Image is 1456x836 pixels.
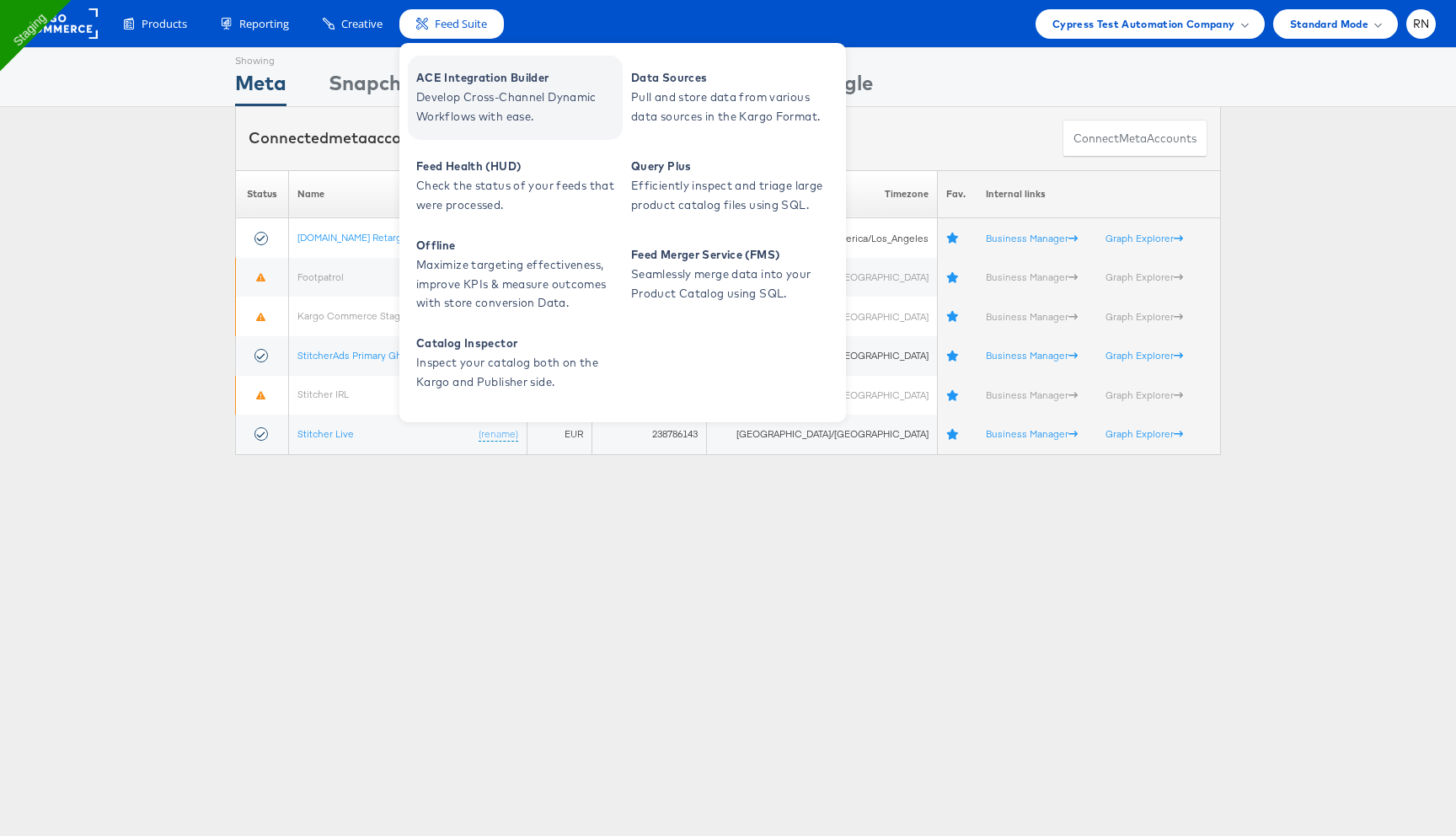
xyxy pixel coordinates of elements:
a: Feed Merger Service (FMS) Seamlessly merge data into your Product Catalog using SQL. [623,233,838,317]
span: Creative [341,16,383,32]
span: Data Sources [631,68,833,88]
span: Feed Health (HUD) [416,157,618,176]
span: Feed Merger Service (FMS) [631,245,833,265]
a: Graph Explorer [1105,271,1183,283]
span: Pull and store data from various data sources in the Kargo Format. [631,88,833,126]
span: Query Plus [631,157,833,176]
a: Business Manager [986,349,1078,362]
a: Footpatrol [297,271,344,283]
span: meta [1119,131,1147,147]
a: ACE Integration Builder Develop Cross-Channel Dynamic Workflows with ease. [408,56,623,140]
span: Seamlessly merge data into your Product Catalog using SQL. [631,265,833,303]
span: Check the status of your feeds that were processed. [416,176,618,215]
a: Business Manager [986,310,1078,323]
span: ACE Integration Builder [416,68,618,88]
td: [GEOGRAPHIC_DATA]/[GEOGRAPHIC_DATA] [706,415,937,454]
span: Feed Suite [435,16,487,32]
a: Business Manager [986,271,1078,283]
a: Query Plus Efficiently inspect and triage large product catalog files using SQL. [623,144,838,228]
a: Graph Explorer [1105,310,1183,323]
a: Business Manager [986,389,1078,401]
span: Efficiently inspect and triage large product catalog files using SQL. [631,176,833,215]
a: Business Manager [986,427,1078,440]
a: Feed Health (HUD) Check the status of your feeds that were processed. [408,144,623,228]
span: meta [329,128,367,147]
a: [DOMAIN_NAME] Retargeting [297,231,426,244]
a: Graph Explorer [1105,389,1183,401]
td: EUR [527,415,591,454]
a: Stitcher IRL [297,388,349,400]
a: Offline Maximize targeting effectiveness, improve KPIs & measure outcomes with store conversion D... [408,233,623,317]
a: Graph Explorer [1105,427,1183,440]
a: Catalog Inspector Inspect your catalog both on the Kargo and Publisher side. [408,321,623,405]
span: RN [1413,19,1430,29]
div: Showing [235,48,286,68]
button: ConnectmetaAccounts [1063,120,1207,158]
a: Business Manager [986,232,1078,244]
a: (rename) [479,427,518,442]
div: Connected accounts [249,127,434,149]
span: Maximize targeting effectiveness, improve KPIs & measure outcomes with store conversion Data. [416,255,618,313]
span: Catalog Inspector [416,334,618,353]
div: Meta [235,68,286,106]
span: Standard Mode [1290,15,1368,33]
span: Offline [416,236,618,255]
th: Status [236,170,289,218]
div: Snapchat [329,68,423,106]
th: Name [288,170,527,218]
a: Graph Explorer [1105,232,1183,244]
a: Graph Explorer [1105,349,1183,362]
a: Data Sources Pull and store data from various data sources in the Kargo Format. [623,56,838,140]
span: Products [142,16,187,32]
a: Stitcher Live [297,427,354,440]
span: Cypress Test Automation Company [1052,15,1235,33]
span: Reporting [239,16,289,32]
span: Develop Cross-Channel Dynamic Workflows with ease. [416,88,618,126]
span: Inspect your catalog both on the Kargo and Publisher side. [416,353,618,392]
a: Kargo Commerce Staging Sandbox [297,309,457,322]
a: StitcherAds Primary Ghost Account [297,349,456,362]
td: 238786143 [592,415,707,454]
